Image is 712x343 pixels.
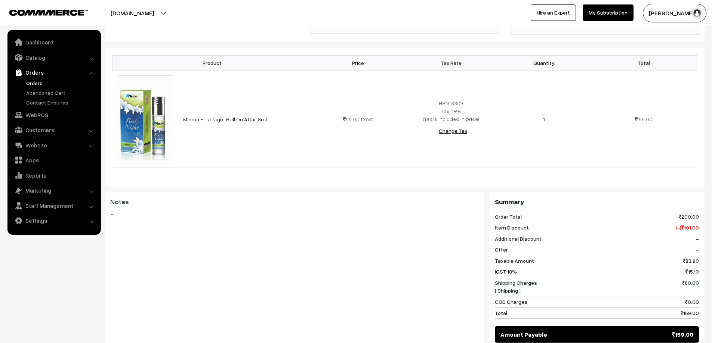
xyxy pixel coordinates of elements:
[110,198,478,206] h3: Notes
[495,198,699,206] h3: Summary
[495,246,508,253] span: Offer
[9,169,98,182] a: Reports
[110,209,478,218] blockquote: -
[24,99,98,106] a: Contact Enquires
[343,116,360,122] span: 99.00
[9,108,98,122] a: WebPOS
[9,66,98,79] a: Orders
[183,116,267,122] a: Meena First Night Roll On Attar, 8ml
[495,279,537,294] span: Shipping Charges [ Shipping ]
[9,51,98,64] a: Catalog
[404,55,497,71] th: Tax Rate
[112,55,312,71] th: Product
[495,235,542,243] span: Additional Discount
[531,4,576,21] a: Hire an Expert
[495,224,529,231] span: Item Discount
[495,213,522,221] span: Order Total
[9,184,98,197] a: Marketing
[583,4,634,21] a: My Subscription
[9,153,98,167] a: Apps
[672,330,693,339] span: 159.00
[679,213,699,221] span: 200.00
[685,298,699,306] span: 0.00
[543,116,545,122] span: 1
[84,4,180,22] button: [DOMAIN_NAME]
[683,257,699,265] span: 83.90
[696,246,699,253] span: -
[691,7,703,19] img: user
[9,7,75,16] a: COMMMERCE
[495,309,507,317] span: Total
[500,330,547,339] span: Amount Payable
[24,89,98,97] a: Abandoned Cart
[9,199,98,212] a: Staff Management
[117,75,175,163] img: 8ml meena first night attar.jpg
[685,268,699,275] span: 15.10
[9,35,98,49] a: Dashboard
[495,298,527,306] span: COD Charges
[312,55,405,71] th: Price
[9,214,98,227] a: Settings
[497,55,591,71] th: Quantity
[696,235,699,243] span: -
[495,268,517,275] span: IGST 18%
[643,4,706,22] button: [PERSON_NAME] D
[24,79,98,87] a: Orders
[433,123,473,139] button: Change Tax
[361,117,373,122] strike: 200.00
[676,224,699,231] span: (-) 101.00
[423,100,479,122] span: HSN: 3303 Tax: 18% (Tax is included in price)
[682,279,699,294] span: 60.00
[639,116,653,122] span: 99.00
[9,138,98,152] a: Website
[495,257,534,265] span: Taxable Amount
[9,10,88,15] img: COMMMERCE
[9,123,98,137] a: Customers
[591,55,697,71] th: Total
[681,309,699,317] span: 159.00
